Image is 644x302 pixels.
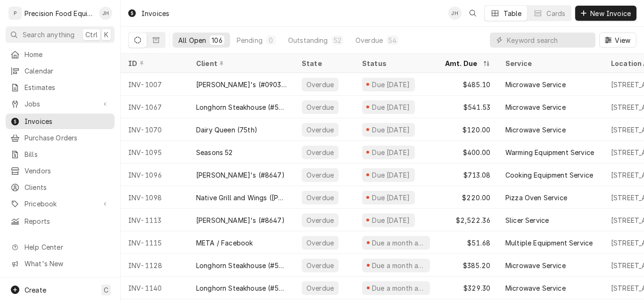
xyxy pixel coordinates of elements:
span: Vendors [25,166,110,176]
a: Go to Help Center [6,239,115,255]
div: $329.30 [438,277,498,299]
div: All Open [178,35,206,45]
div: Longhorn Steakhouse (#5461) [196,261,287,270]
div: Outstanding [288,35,328,45]
div: Due a month ago [371,283,426,293]
span: Calendar [25,66,110,76]
div: INV-1007 [121,73,189,96]
div: Client [196,58,285,68]
div: Overdue [305,147,335,157]
div: INV-1095 [121,141,189,163]
div: Microwave Service [505,261,566,270]
div: Due [DATE] [371,215,411,225]
div: META / Facebook [196,238,253,248]
span: Pricebook [25,199,96,209]
div: Due [DATE] [371,102,411,112]
a: Reports [6,213,115,229]
div: Jason Hertel's Avatar [99,7,112,20]
div: INV-1140 [121,277,189,299]
span: C [104,285,108,295]
button: View [599,33,636,48]
span: View [613,35,632,45]
div: ID [128,58,179,68]
a: Go to Pricebook [6,196,115,212]
div: Amt. Due [445,58,481,68]
span: Purchase Orders [25,133,110,143]
div: JH [448,7,462,20]
div: INV-1115 [121,231,189,254]
span: New Invoice [588,8,633,18]
span: Clients [25,182,110,192]
a: Vendors [6,163,115,179]
div: $713.08 [438,163,498,186]
input: Keyword search [507,33,591,48]
div: 0 [268,35,274,45]
span: K [104,30,108,40]
div: [PERSON_NAME]'s (#8647) [196,170,285,180]
div: [PERSON_NAME]'s (#09033) [196,80,287,90]
a: Clients [6,180,115,195]
span: Estimates [25,82,110,92]
div: Microwave Service [505,102,566,112]
div: Due [DATE] [371,170,411,180]
div: $120.00 [438,118,498,141]
span: Invoices [25,116,110,126]
div: Slicer Service [505,215,549,225]
div: Overdue [305,80,335,90]
button: New Invoice [575,6,636,21]
div: $2,522.36 [438,209,498,231]
div: Status [362,58,428,68]
div: INV-1098 [121,186,189,209]
div: Longhorn Steakhouse (#5448) [196,102,287,112]
div: Due [DATE] [371,125,411,135]
div: JH [99,7,112,20]
div: INV-1113 [121,209,189,231]
a: Home [6,47,115,62]
a: Estimates [6,80,115,95]
div: $220.00 [438,186,498,209]
div: Precision Food Equipment LLC [25,8,94,18]
div: Service [505,58,594,68]
div: $485.10 [438,73,498,96]
div: [PERSON_NAME]'s (#8647) [196,215,285,225]
span: Help Center [25,242,109,252]
div: Overdue [355,35,383,45]
a: Go to Jobs [6,96,115,112]
span: Ctrl [85,30,98,40]
div: Microwave Service [505,283,566,293]
a: Bills [6,147,115,162]
div: Overdue [305,125,335,135]
span: Jobs [25,99,96,109]
span: Bills [25,149,110,159]
button: Open search [465,6,480,21]
div: Native Grill and Wings ([PERSON_NAME]) [196,193,287,203]
a: Go to What's New [6,256,115,271]
div: Due [DATE] [371,193,411,203]
div: INV-1096 [121,163,189,186]
div: P [8,7,22,20]
a: Invoices [6,114,115,129]
div: $541.53 [438,96,498,118]
div: Multiple Equipment Service [505,238,593,248]
div: $400.00 [438,141,498,163]
div: INV-1070 [121,118,189,141]
span: Reports [25,216,110,226]
div: Dairy Queen (75th) [196,125,257,135]
div: Microwave Service [505,125,566,135]
div: Pending [237,35,263,45]
div: Due a month ago [371,238,426,248]
button: Search anythingCtrlK [6,26,115,43]
div: Microwave Service [505,80,566,90]
div: Overdue [305,102,335,112]
div: Table [504,8,522,18]
span: Home [25,49,110,59]
div: State [302,58,347,68]
span: Search anything [23,30,74,40]
div: Due [DATE] [371,147,411,157]
div: Warming Equipment Service [505,147,594,157]
div: Cards [546,8,565,18]
a: Purchase Orders [6,130,115,146]
div: Overdue [305,170,335,180]
div: Pizza Oven Service [505,193,567,203]
span: What's New [25,259,109,269]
